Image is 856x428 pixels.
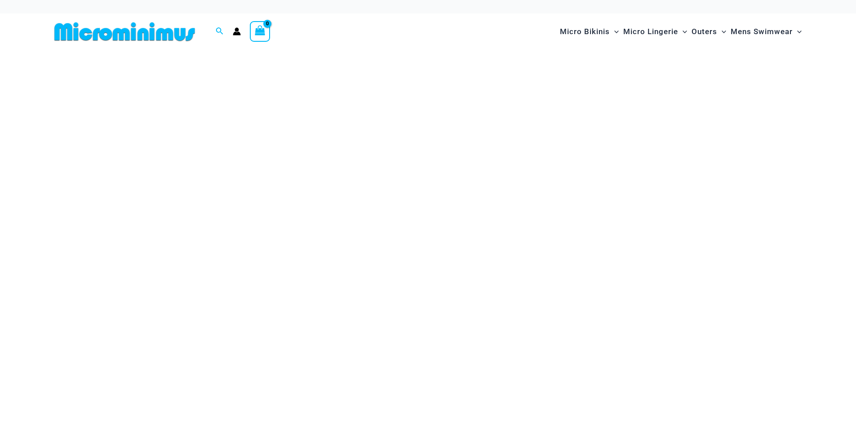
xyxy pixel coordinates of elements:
[793,20,802,43] span: Menu Toggle
[692,20,717,43] span: Outers
[250,21,271,42] a: View Shopping Cart, empty
[728,18,804,45] a: Mens SwimwearMenu ToggleMenu Toggle
[216,26,224,37] a: Search icon link
[560,20,610,43] span: Micro Bikinis
[717,20,726,43] span: Menu Toggle
[51,22,199,42] img: MM SHOP LOGO FLAT
[689,18,728,45] a: OutersMenu ToggleMenu Toggle
[731,20,793,43] span: Mens Swimwear
[233,27,241,35] a: Account icon link
[621,18,689,45] a: Micro LingerieMenu ToggleMenu Toggle
[623,20,678,43] span: Micro Lingerie
[556,17,806,47] nav: Site Navigation
[610,20,619,43] span: Menu Toggle
[558,18,621,45] a: Micro BikinisMenu ToggleMenu Toggle
[678,20,687,43] span: Menu Toggle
